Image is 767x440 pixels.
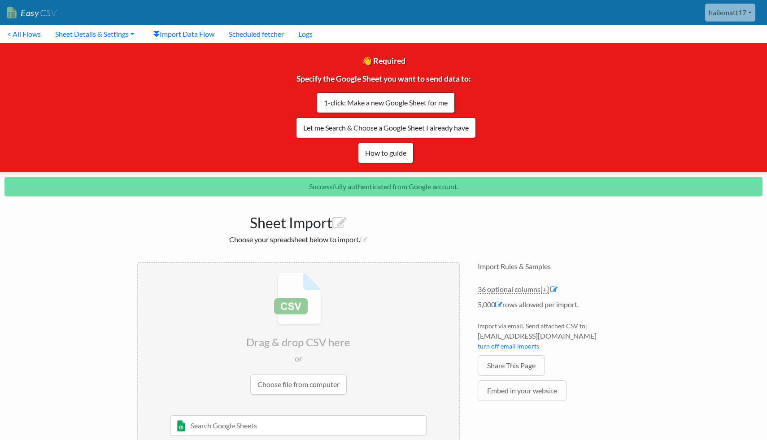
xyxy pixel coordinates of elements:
li: 5,000 rows allowed per import. [478,299,630,314]
a: 36 optional columns[+] [478,285,549,294]
h4: Import Rules & Samples [478,262,630,270]
input: Search Google Sheets [170,415,427,436]
a: Embed in your website [478,380,567,401]
a: Import Data Flow [146,25,222,43]
li: Import via email. Send attached CSV to: [478,321,630,355]
span: [+] [540,285,549,293]
a: Logs [291,25,320,43]
span: [EMAIL_ADDRESS][DOMAIN_NAME] [478,331,630,341]
a: 1-click: Make a new Google Sheet for me [317,92,455,113]
a: turn off email imports [478,342,539,350]
a: hailematt17 [705,4,755,22]
a: Let me Search & Choose a Google Sheet I already have [296,118,476,138]
a: Sheet Details & Settings [48,25,141,43]
a: How to guide [358,143,414,163]
span: CSV [39,7,57,18]
h2: Choose your spreadsheet below to import. [137,235,460,244]
span: 👋 Required Specify the Google Sheet you want to send data to: [292,56,476,130]
a: Share This Page [478,355,545,376]
a: Scheduled fetcher [222,25,291,43]
p: Successfully authenticated from Google account. [4,177,763,196]
h1: Sheet Import [137,210,460,231]
a: EasyCSV [7,4,57,22]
